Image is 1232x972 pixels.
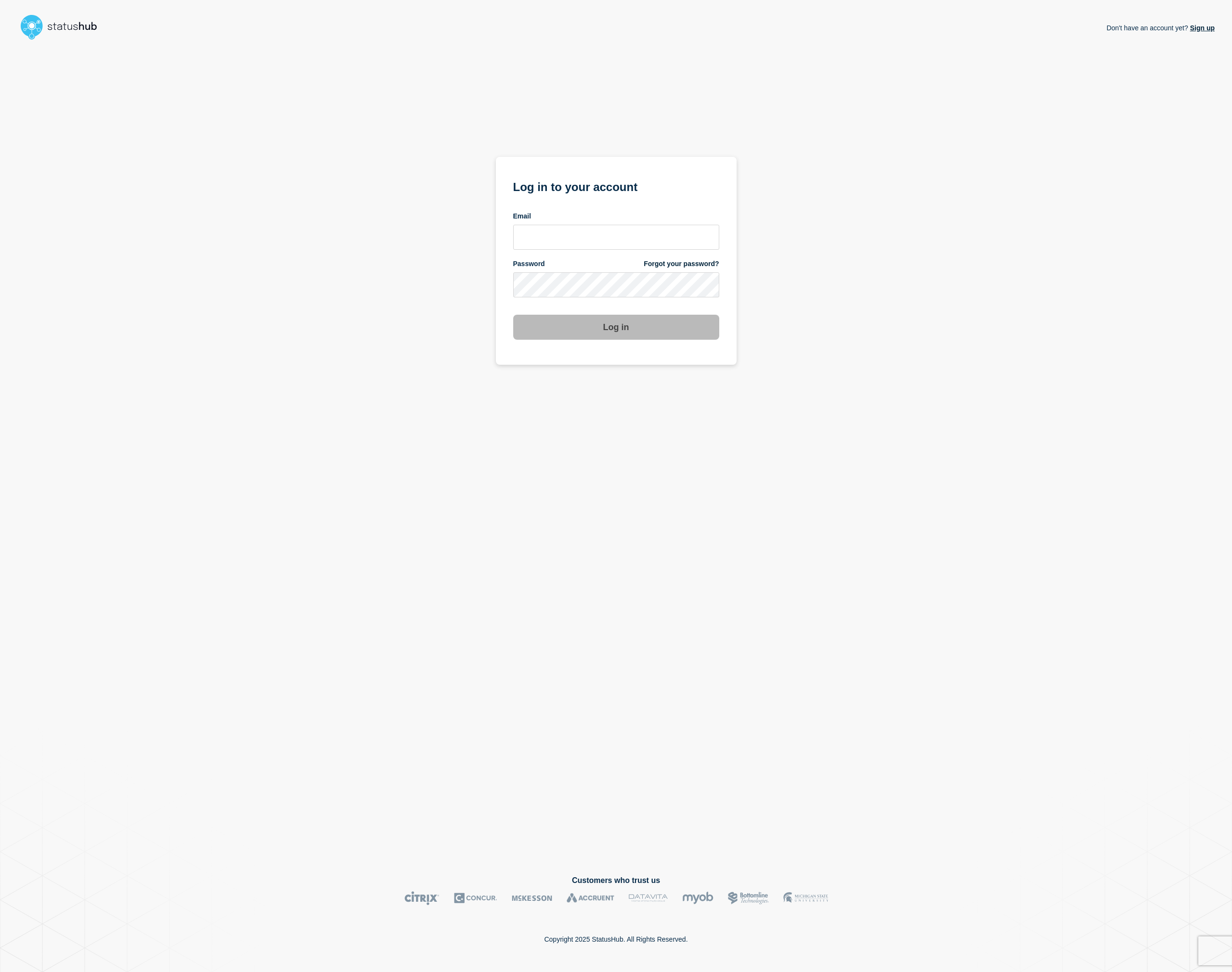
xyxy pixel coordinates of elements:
span: Email [513,212,531,221]
img: Accruent logo [567,891,614,905]
input: email input [513,225,719,250]
input: password input [513,272,719,297]
img: DataVita logo [629,891,668,905]
a: Sign up [1188,24,1215,32]
button: Log in [513,315,719,340]
img: MSU logo [783,891,828,905]
a: Forgot your password? [644,259,719,269]
span: Password [513,259,545,269]
p: Don't have an account yet? [1106,16,1215,39]
h1: Log in to your account [513,177,719,195]
img: myob logo [682,891,713,905]
img: McKesson logo [512,891,552,905]
h2: Customers who trust us [17,876,1215,885]
p: Copyright 2025 StatusHub. All Rights Reserved. [544,935,687,943]
img: Concur logo [454,891,497,905]
img: Citrix logo [404,891,440,905]
img: Bottomline logo [728,891,769,905]
img: StatusHub logo [17,12,109,42]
